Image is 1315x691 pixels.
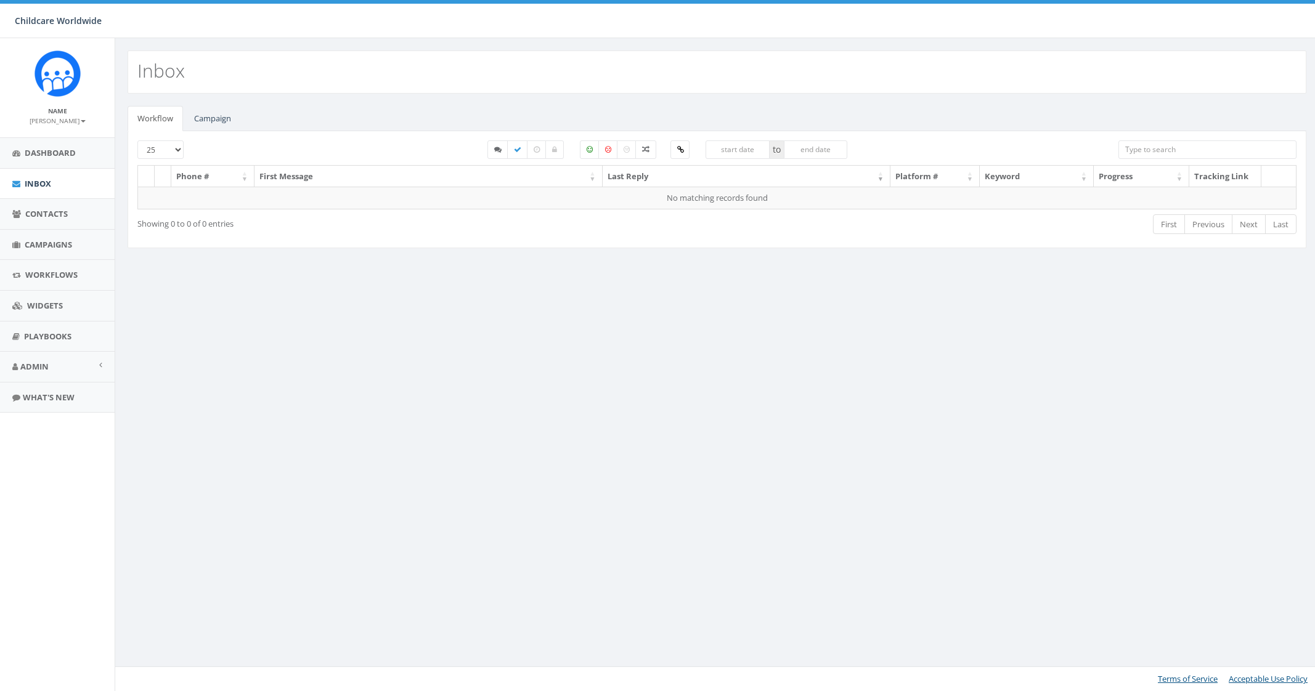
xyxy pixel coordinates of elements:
label: Expired [527,140,547,159]
label: Completed [507,140,528,159]
label: Started [487,140,508,159]
th: Platform #: activate to sort column ascending [890,166,980,187]
span: to [770,140,784,159]
input: start date [706,140,770,159]
th: Keyword: activate to sort column ascending [980,166,1094,187]
span: Campaigns [25,239,72,250]
label: Neutral [617,140,637,159]
a: Workflow [128,106,183,131]
input: Type to search [1118,140,1296,159]
th: First Message: activate to sort column ascending [254,166,603,187]
a: Next [1232,214,1266,235]
span: What's New [23,392,75,403]
a: Campaign [184,106,241,131]
label: Clicked [670,140,690,159]
h2: Inbox [137,60,185,81]
div: Showing 0 to 0 of 0 entries [137,213,609,230]
a: First [1153,214,1185,235]
span: Contacts [25,208,68,219]
th: Phone #: activate to sort column ascending [171,166,254,187]
a: Acceptable Use Policy [1229,673,1308,684]
th: Progress: activate to sort column ascending [1094,166,1189,187]
small: Name [48,107,67,115]
span: Dashboard [25,147,76,158]
label: Positive [580,140,600,159]
a: [PERSON_NAME] [30,115,86,126]
a: Last [1265,214,1297,235]
img: Rally_Corp_Icon.png [35,51,81,97]
td: No matching records found [138,187,1297,209]
span: Childcare Worldwide [15,15,102,26]
a: Previous [1184,214,1232,235]
th: Tracking Link [1189,166,1261,187]
input: end date [784,140,848,159]
span: Inbox [25,178,51,189]
label: Negative [598,140,618,159]
span: Workflows [25,269,78,280]
span: Playbooks [24,331,71,342]
small: [PERSON_NAME] [30,116,86,125]
span: Widgets [27,300,63,311]
th: Last Reply: activate to sort column ascending [603,166,890,187]
label: Mixed [635,140,656,159]
a: Terms of Service [1158,673,1218,684]
span: Admin [20,361,49,372]
label: Closed [545,140,564,159]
